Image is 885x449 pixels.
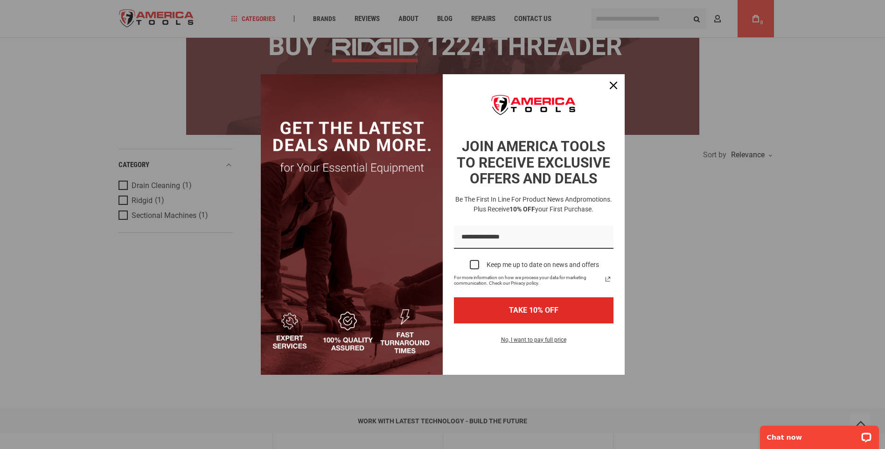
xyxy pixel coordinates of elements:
button: No, I want to pay full price [494,335,574,351]
input: Email field [454,225,613,249]
h3: Be the first in line for product news and [452,195,615,214]
iframe: LiveChat chat widget [754,420,885,449]
button: TAKE 10% OFF [454,297,613,323]
span: For more information on how we process your data for marketing communication. Check our Privacy p... [454,275,602,286]
svg: close icon [610,82,617,89]
button: Close [602,74,625,97]
a: Read our Privacy Policy [602,274,613,285]
strong: JOIN AMERICA TOOLS TO RECEIVE EXCLUSIVE OFFERS AND DEALS [457,138,610,187]
svg: link icon [602,274,613,285]
strong: 10% OFF [509,205,535,213]
div: Keep me up to date on news and offers [487,261,599,269]
span: promotions. Plus receive your first purchase. [474,196,612,213]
